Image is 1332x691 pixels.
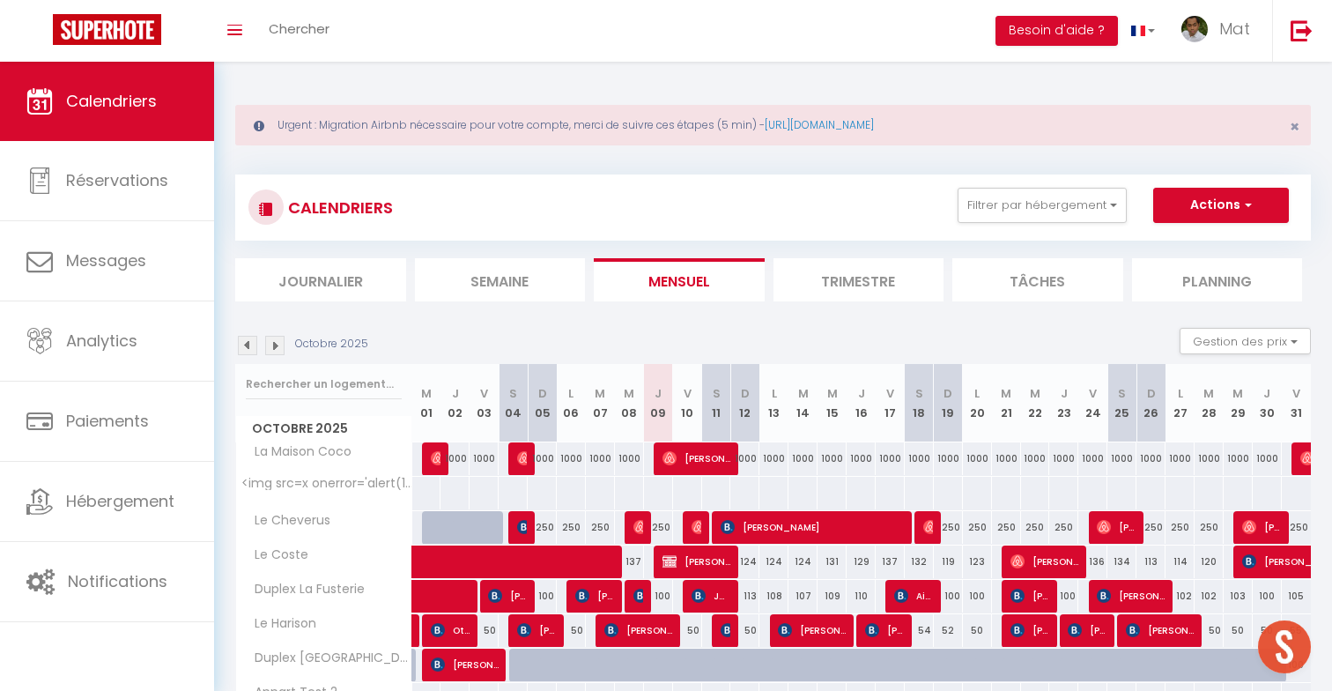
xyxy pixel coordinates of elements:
div: 250 [1195,511,1224,544]
div: 1000 [470,442,499,475]
div: 1000 [440,442,470,475]
abbr: D [741,385,750,402]
div: 102 [1195,580,1224,613]
th: 27 [1165,364,1195,442]
div: 134 [1107,546,1136,578]
button: Close [1290,119,1299,135]
span: Réservations [66,169,168,191]
div: 100 [1049,580,1078,613]
p: Octobre 2025 [295,336,368,353]
th: 03 [470,364,499,442]
div: 1000 [586,442,615,475]
div: 50 [963,614,992,647]
div: 1000 [1021,442,1050,475]
img: Super Booking [53,14,161,45]
abbr: J [858,385,865,402]
li: Journalier [235,258,406,301]
abbr: J [1263,385,1270,402]
div: 119 [934,546,963,578]
th: 21 [992,364,1021,442]
abbr: M [1030,385,1040,402]
div: 1000 [730,442,759,475]
div: 131 [818,546,847,578]
abbr: M [624,385,634,402]
div: 100 [528,580,557,613]
div: 103 [1224,580,1253,613]
span: Mat [1219,18,1250,40]
div: 1000 [1107,442,1136,475]
th: 02 [440,364,470,442]
div: 124 [730,546,759,578]
span: [PERSON_NAME] [517,442,527,475]
abbr: S [509,385,517,402]
li: Mensuel [594,258,765,301]
span: Calendriers [66,90,157,112]
span: Le Harison [239,614,321,634]
div: 250 [1021,511,1050,544]
div: 113 [1136,546,1165,578]
th: 12 [730,364,759,442]
abbr: J [655,385,662,402]
abbr: V [886,385,894,402]
li: Semaine [415,258,586,301]
div: 50 [1253,614,1282,647]
div: 50 [1224,614,1253,647]
div: 100 [963,580,992,613]
button: Filtrer par hébergement [958,188,1127,223]
div: 250 [963,511,992,544]
span: [PERSON_NAME] [1097,579,1165,613]
div: 1000 [788,442,818,475]
div: 1000 [934,442,963,475]
div: 250 [1049,511,1078,544]
div: 113 [730,580,759,613]
div: 52 [934,614,963,647]
th: 19 [934,364,963,442]
abbr: M [827,385,838,402]
th: 07 [586,364,615,442]
span: Chercher [269,19,329,38]
div: 1000 [905,442,934,475]
abbr: M [1203,385,1214,402]
div: 50 [470,614,499,647]
div: 105 [1282,580,1311,613]
div: 1000 [557,442,586,475]
span: [PERSON_NAME] [517,613,556,647]
div: 124 [759,546,788,578]
th: 16 [847,364,876,442]
div: 107 [788,580,818,613]
abbr: S [915,385,923,402]
th: 09 [644,364,673,442]
span: Othman Damou [431,613,470,647]
span: [PERSON_NAME] [633,510,643,544]
abbr: J [1061,385,1068,402]
div: 109 [818,580,847,613]
span: [PERSON_NAME] [633,579,643,613]
th: 18 [905,364,934,442]
span: [PERSON_NAME] [1010,545,1078,578]
span: [PERSON_NAME] [1126,613,1194,647]
input: Rechercher un logement... [246,368,402,400]
div: 50 [557,614,586,647]
div: 1000 [1049,442,1078,475]
th: 14 [788,364,818,442]
span: [PERSON_NAME] [721,510,905,544]
button: Actions [1153,188,1289,223]
div: 120 [1195,546,1224,578]
abbr: M [421,385,432,402]
th: 04 [499,364,528,442]
span: [PERSON_NAME] [778,613,846,647]
img: logout [1291,19,1313,41]
div: 124 [788,546,818,578]
div: Urgent : Migration Airbnb nécessaire pour votre compte, merci de suivre ces étapes (5 min) - [235,105,1311,145]
span: [PERSON_NAME] [575,579,614,613]
th: 06 [557,364,586,442]
span: [PERSON_NAME] [1068,613,1106,647]
abbr: D [1147,385,1156,402]
div: 1000 [876,442,905,475]
div: 1000 [1195,442,1224,475]
span: [PERSON_NAME] [923,510,933,544]
div: 137 [876,546,905,578]
th: 15 [818,364,847,442]
span: Octobre 2025 [236,416,411,442]
th: 30 [1253,364,1282,442]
